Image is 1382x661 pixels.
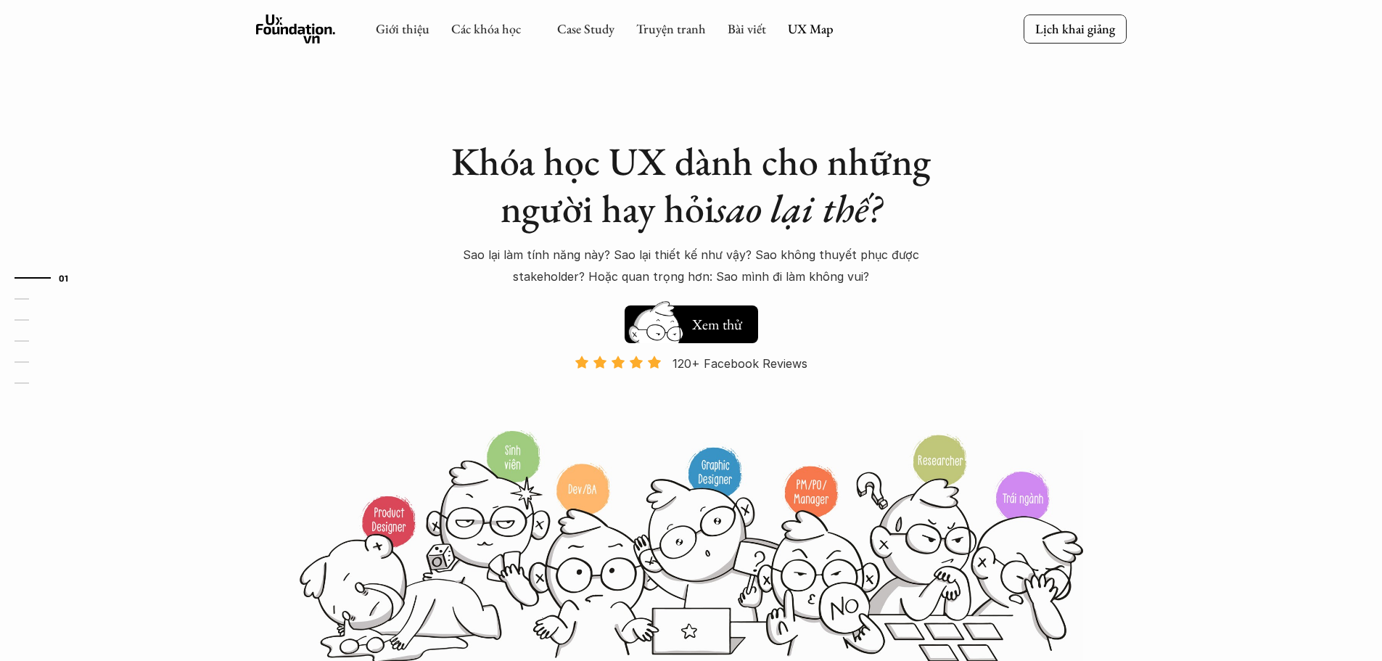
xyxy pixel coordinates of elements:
a: Bài viết [728,20,766,37]
a: Xem thử [625,298,758,343]
a: Lịch khai giảng [1024,15,1127,43]
strong: 01 [59,273,69,283]
h5: Xem thử [690,314,744,334]
em: sao lại thế? [715,183,881,234]
a: 120+ Facebook Reviews [562,355,820,428]
p: Lịch khai giảng [1035,20,1115,37]
a: Case Study [557,20,614,37]
a: Giới thiệu [376,20,429,37]
a: Truyện tranh [636,20,706,37]
p: Sao lại làm tính năng này? Sao lại thiết kế như vậy? Sao không thuyết phục được stakeholder? Hoặc... [437,244,945,288]
a: Các khóa học [451,20,521,37]
a: 01 [15,269,83,287]
h1: Khóa học UX dành cho những người hay hỏi [437,138,945,232]
p: 120+ Facebook Reviews [673,353,807,374]
a: UX Map [788,20,834,37]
